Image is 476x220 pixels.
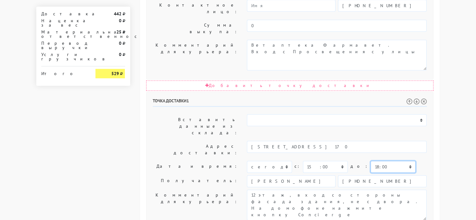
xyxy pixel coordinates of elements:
div: Доставка [37,12,91,16]
strong: 25 [116,29,121,35]
label: до: [350,161,368,172]
strong: 0 [119,40,121,46]
div: Итого [41,69,86,76]
strong: 442 [114,11,121,17]
div: Добавить точку доставки [146,80,433,91]
label: Дата и время: [148,161,243,173]
label: Вставить данные из склада: [148,114,243,138]
div: Услуги грузчиков [37,52,91,61]
input: Телефон [338,175,427,187]
label: Комментарий для курьера: [148,40,243,70]
strong: 0 [119,52,121,57]
strong: 0 [119,18,121,23]
label: c: [294,161,300,172]
span: 1 [187,98,189,104]
div: Наценка за вес [37,18,91,27]
textarea: Ветаптека Фармавет. Вход с Просвещения с улицы [247,40,427,70]
div: Перевод выручки [37,41,91,50]
label: Получатель: [148,175,243,187]
strong: 529 [111,71,119,76]
input: Имя [247,175,335,187]
h6: Точка доставки [153,98,427,107]
label: Сумма выкупа: [148,20,243,37]
div: Материальная ответственность [37,30,91,38]
label: Адрес доставки: [148,141,243,158]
